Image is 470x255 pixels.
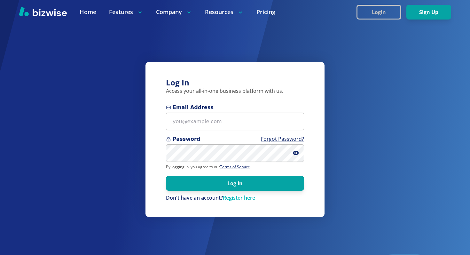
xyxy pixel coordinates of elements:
a: Login [356,9,406,15]
p: Don't have an account? [166,195,304,202]
p: By logging in, you agree to our . [166,164,304,170]
a: Terms of Service [220,164,250,170]
a: Home [80,8,96,16]
div: Don't have an account?Register here [166,195,304,202]
input: you@example.com [166,113,304,130]
p: Access your all-in-one business platform with us. [166,88,304,95]
button: Login [356,5,401,20]
button: Log In [166,176,304,191]
button: Sign Up [406,5,451,20]
p: Features [109,8,143,16]
span: Email Address [166,104,304,111]
p: Company [156,8,192,16]
h3: Log In [166,77,304,88]
a: Register here [223,194,255,201]
a: Sign Up [406,9,451,15]
a: Pricing [256,8,275,16]
a: Forgot Password? [261,135,304,142]
p: Resources [205,8,244,16]
span: Password [166,135,304,143]
img: Bizwise Logo [19,7,67,16]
